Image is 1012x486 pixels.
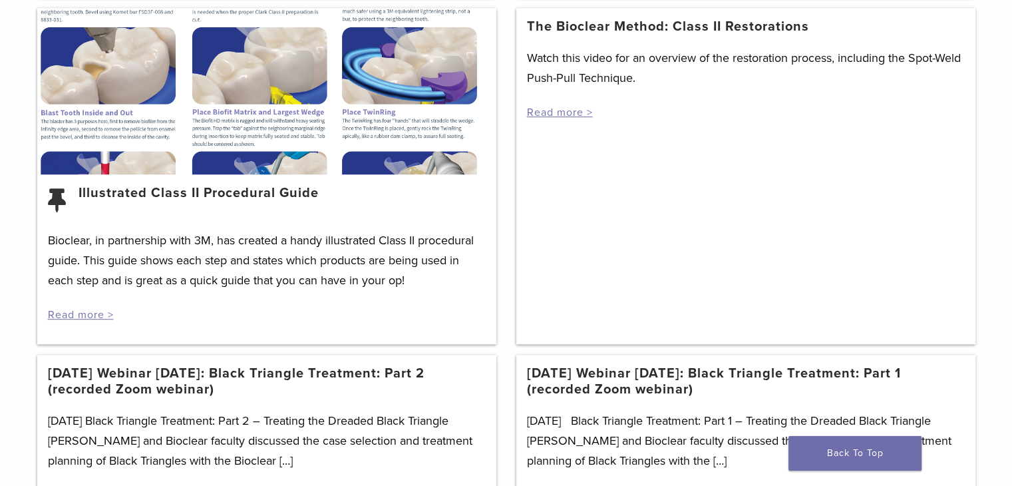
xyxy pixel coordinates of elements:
a: [DATE] Webinar [DATE]: Black Triangle Treatment: Part 1 (recorded Zoom webinar) [527,365,965,397]
a: Illustrated Class II Procedural Guide [79,185,319,217]
p: [DATE] Black Triangle Treatment: Part 2 – Treating the Dreaded Black Triangle [PERSON_NAME] and B... [48,411,486,471]
a: [DATE] Webinar [DATE]: Black Triangle Treatment: Part 2 (recorded Zoom webinar) [48,365,486,397]
a: Read more > [527,106,593,119]
a: The Bioclear Method: Class II Restorations [527,19,809,35]
p: Watch this video for an overview of the restoration process, including the Spot-Weld Push-Pull Te... [527,48,965,88]
p: Bioclear, in partnership with 3M, has created a handy illustrated Class II procedural guide. This... [48,230,486,290]
p: [DATE] Black Triangle Treatment: Part 1 – Treating the Dreaded Black Triangle [PERSON_NAME] and B... [527,411,965,471]
a: Read more > [48,308,114,322]
a: Back To Top [788,436,922,471]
